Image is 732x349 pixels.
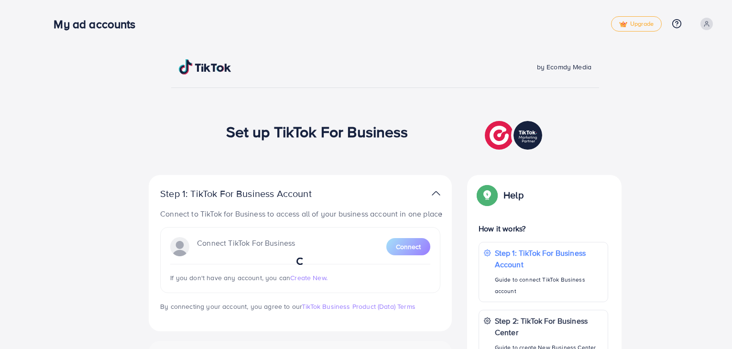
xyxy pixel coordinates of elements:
[619,21,654,28] span: Upgrade
[160,188,342,199] p: Step 1: TikTok For Business Account
[619,21,627,28] img: tick
[495,274,603,297] p: Guide to connect TikTok Business account
[495,315,603,338] p: Step 2: TikTok For Business Center
[479,223,608,234] p: How it works?
[54,17,143,31] h3: My ad accounts
[432,186,440,200] img: TikTok partner
[537,62,591,72] span: by Ecomdy Media
[485,119,545,152] img: TikTok partner
[179,59,231,75] img: TikTok
[479,186,496,204] img: Popup guide
[611,16,662,32] a: tickUpgrade
[226,122,408,141] h1: Set up TikTok For Business
[495,247,603,270] p: Step 1: TikTok For Business Account
[503,189,524,201] p: Help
